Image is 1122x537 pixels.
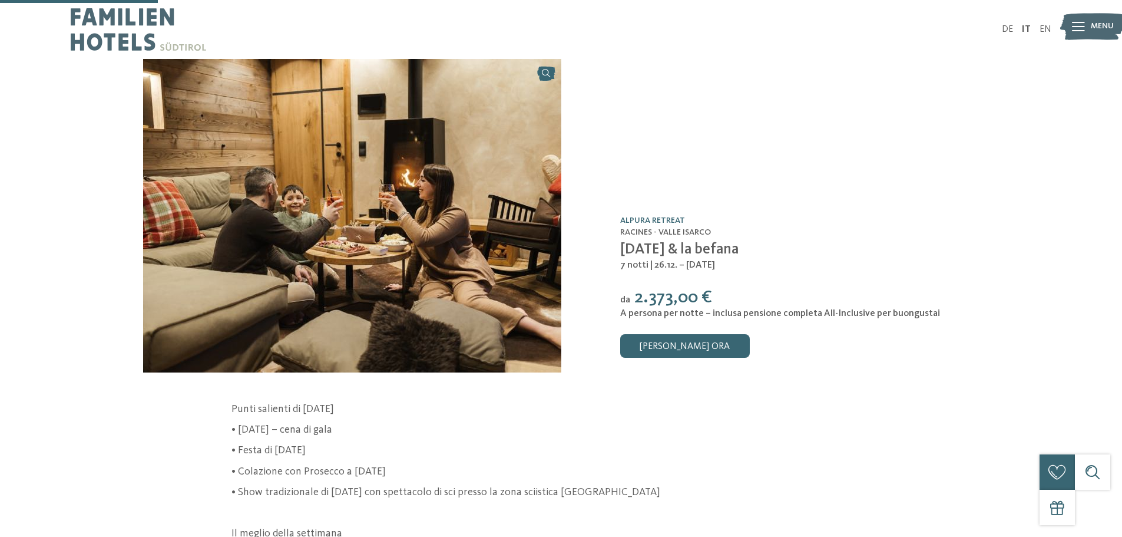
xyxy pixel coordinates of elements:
[620,216,685,225] a: Alpura Retreat
[1040,25,1051,34] a: EN
[231,402,891,417] p: Punti salienti di [DATE]
[231,443,891,458] p: • Festa di [DATE]
[143,59,561,373] img: Capodanno & la befana
[620,295,630,305] span: da
[620,228,711,236] span: Racines - Valle Isarco
[1091,21,1114,32] span: Menu
[1022,25,1031,34] a: IT
[620,261,648,270] span: 7 notti
[231,485,891,500] p: • Show tradizionale di [DATE] con spettacolo di sci presso la zona sciistica [GEOGRAPHIC_DATA]
[650,261,715,270] span: | 26.12. – [DATE]
[620,334,750,358] a: [PERSON_NAME] ora
[620,309,940,318] span: A persona per notte – inclusa pensione completa All-Inclusive per buongustai
[634,289,712,307] span: 2.373,00 €
[1002,25,1013,34] a: DE
[231,423,891,437] p: • [DATE] – cena di gala
[620,242,739,257] span: [DATE] & la befana
[231,464,891,479] p: • Colazione con Prosecco a [DATE]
